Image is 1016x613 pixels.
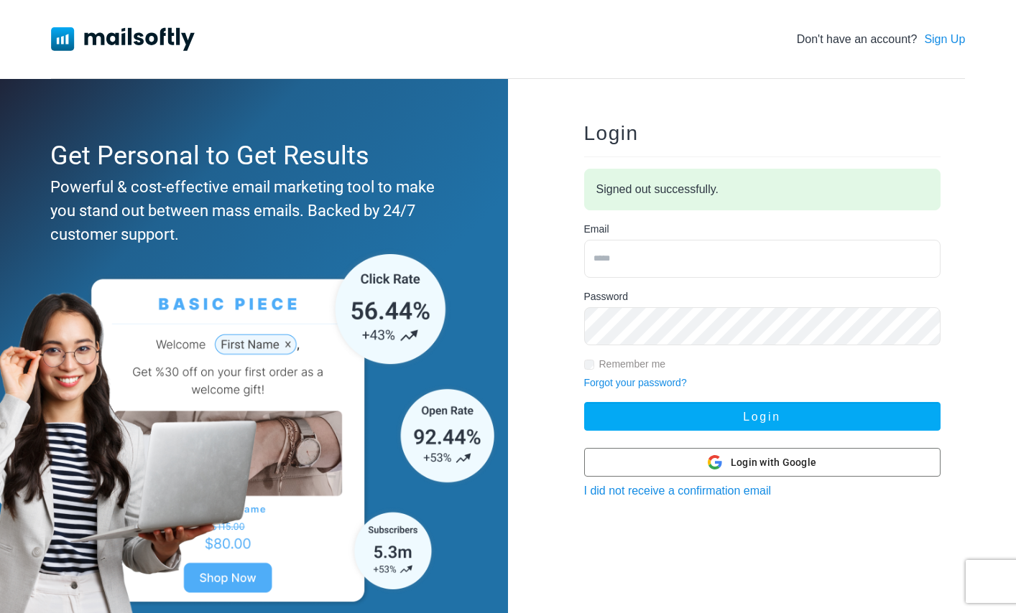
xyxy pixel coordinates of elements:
div: Don't have an account? [797,31,966,48]
button: Login with Google [584,448,941,477]
div: Powerful & cost-effective email marketing tool to make you stand out between mass emails. Backed ... [50,175,451,246]
img: Mailsoftly [51,27,195,50]
a: I did not receive a confirmation email [584,485,772,497]
span: Login with Google [731,455,816,470]
span: Login [584,122,639,144]
button: Login [584,402,941,431]
label: Email [584,222,609,237]
div: Get Personal to Get Results [50,136,451,175]
label: Remember me [599,357,666,372]
div: Signed out successfully. [584,169,941,210]
a: Forgot your password? [584,377,687,388]
a: Sign Up [924,31,965,48]
label: Password [584,289,628,304]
